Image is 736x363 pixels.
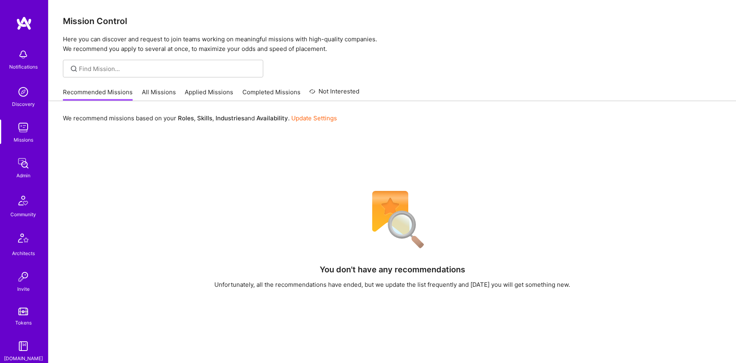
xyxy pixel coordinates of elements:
[12,100,35,108] div: Discovery
[216,114,244,122] b: Industries
[15,47,31,63] img: bell
[14,191,33,210] img: Community
[15,338,31,354] img: guide book
[15,155,31,171] img: admin teamwork
[256,114,288,122] b: Availability
[15,269,31,285] img: Invite
[358,186,426,254] img: No Results
[79,65,257,73] input: Find Mission...
[14,230,33,249] img: Architects
[185,88,233,101] a: Applied Missions
[242,88,300,101] a: Completed Missions
[15,318,32,327] div: Tokens
[4,354,43,363] div: [DOMAIN_NAME]
[15,84,31,100] img: discovery
[63,88,133,101] a: Recommended Missions
[309,87,359,101] a: Not Interested
[63,16,722,26] h3: Mission Control
[142,88,176,101] a: All Missions
[16,171,30,180] div: Admin
[63,34,722,54] p: Here you can discover and request to join teams working on meaningful missions with high-quality ...
[178,114,194,122] b: Roles
[14,136,33,144] div: Missions
[291,114,337,122] a: Update Settings
[17,285,30,293] div: Invite
[320,265,465,274] h4: You don't have any recommendations
[16,16,32,30] img: logo
[10,210,36,219] div: Community
[18,308,28,315] img: tokens
[69,64,79,73] i: icon SearchGrey
[63,114,337,122] p: We recommend missions based on your , , and .
[9,63,38,71] div: Notifications
[197,114,212,122] b: Skills
[214,280,570,289] div: Unfortunately, all the recommendations have ended, but we update the list frequently and [DATE] y...
[12,249,35,258] div: Architects
[15,120,31,136] img: teamwork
